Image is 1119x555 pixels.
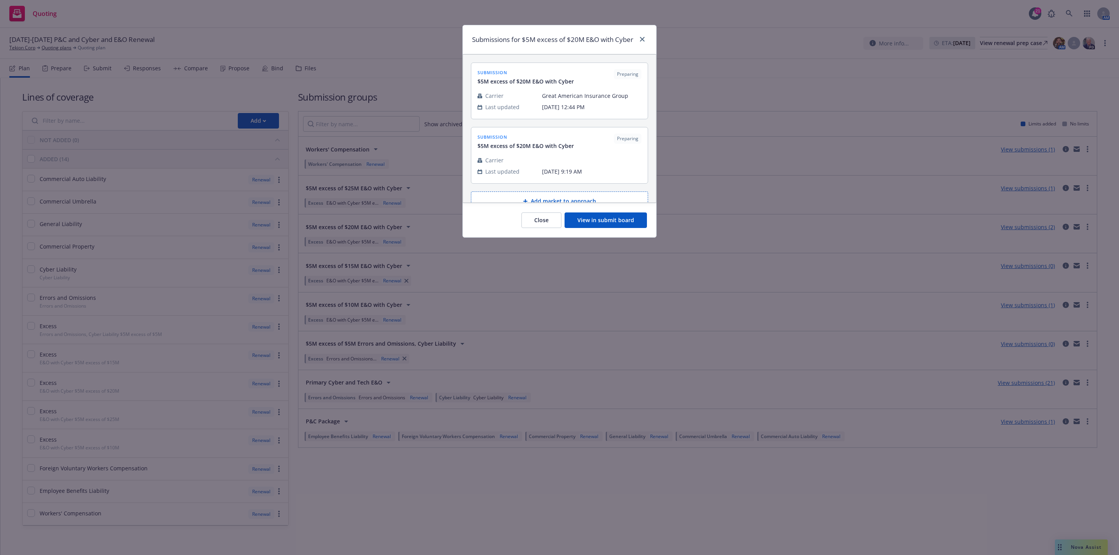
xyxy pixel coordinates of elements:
[478,77,574,85] span: $5M excess of $20M E&O with Cyber
[542,103,641,111] span: [DATE] 12:44 PM
[471,191,648,211] button: Add market to approach
[542,92,641,100] span: Great American Insurance Group
[485,92,504,100] span: Carrier
[617,135,638,142] span: Preparing
[565,212,647,228] button: View in submit board
[478,134,574,140] span: submission
[617,71,638,78] span: Preparing
[485,103,519,111] span: Last updated
[478,142,574,150] span: $5M excess of $20M E&O with Cyber
[638,35,647,44] a: close
[485,156,504,164] span: Carrier
[485,167,519,176] span: Last updated
[542,167,641,176] span: [DATE] 9:19 AM
[521,212,561,228] button: Close
[472,35,633,45] h1: Submissions for $5M excess of $20M E&O with Cyber
[478,69,574,76] span: submission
